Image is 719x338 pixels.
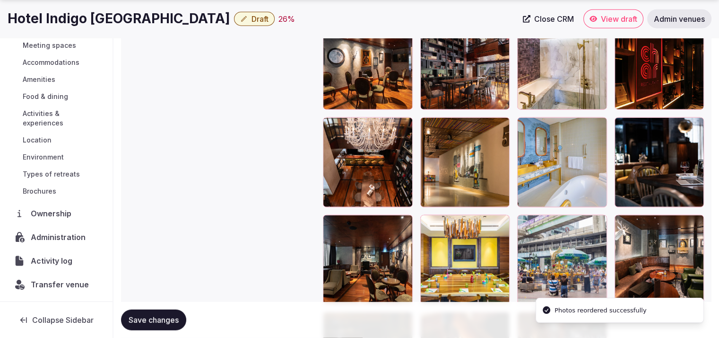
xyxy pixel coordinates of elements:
[615,117,704,207] div: BKKIN_6482715953_P.jpg
[23,58,79,67] span: Accommodations
[8,185,105,198] a: Brochures
[23,187,56,196] span: Brochures
[23,75,55,84] span: Amenities
[615,215,704,305] div: BKKIN_6066334226_P.jpg
[8,275,105,294] button: Transfer venue
[517,9,580,28] a: Close CRM
[32,315,94,325] span: Collapse Sidebar
[420,117,510,207] div: BKKIN_3845219464_P.jpg
[323,215,413,305] div: BKKIN_6495562435_P.jpg
[554,306,646,315] div: Photos reordered successfully
[121,310,186,330] button: Save changes
[129,315,179,325] span: Save changes
[420,20,510,110] div: BKKIN_6495567368_P.jpg
[517,215,607,305] div: BKKIN_9625502617_P.jpg
[278,13,295,25] div: 26 %
[517,117,607,207] div: BKKIN_6010829982_P.jpg
[323,117,413,207] div: BKKIN_6495563215_P.jpg
[234,12,275,26] button: Draft
[23,92,68,101] span: Food & dining
[278,13,295,25] button: 26%
[654,14,705,24] span: Admin venues
[615,20,704,110] div: BKKIN_6482651558_P.jpg
[31,255,76,267] span: Activity log
[8,133,105,147] a: Location
[583,9,643,28] a: View draft
[323,20,413,110] div: BKKIN_6495566814_P.jpg
[23,152,64,162] span: Environment
[8,9,230,28] h1: Hotel Indigo [GEOGRAPHIC_DATA]
[23,135,52,145] span: Location
[8,39,105,52] a: Meeting spaces
[8,227,105,247] a: Administration
[23,109,101,128] span: Activities & experiences
[601,14,637,24] span: View draft
[8,90,105,103] a: Food & dining
[8,251,105,271] a: Activity log
[31,231,89,243] span: Administration
[23,41,76,50] span: Meeting spaces
[8,107,105,130] a: Activities & experiences
[8,151,105,164] a: Environment
[517,20,607,110] div: BKKIN_6773465966_P.jpg
[420,215,510,305] div: BKKIN_4296043940_P.jpg
[534,14,574,24] span: Close CRM
[8,310,105,330] button: Collapse Sidebar
[251,14,269,24] span: Draft
[31,208,75,219] span: Ownership
[8,56,105,69] a: Accommodations
[23,169,80,179] span: Types of retreats
[647,9,711,28] a: Admin venues
[8,73,105,86] a: Amenities
[31,279,89,290] span: Transfer venue
[8,204,105,223] a: Ownership
[8,168,105,181] a: Types of retreats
